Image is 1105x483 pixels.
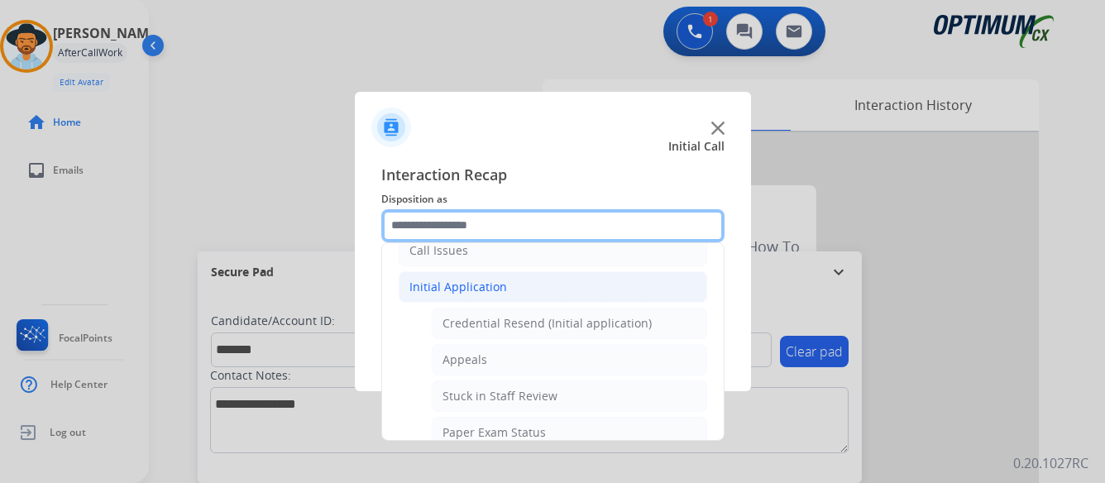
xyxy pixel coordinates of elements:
[442,388,557,404] div: Stuck in Staff Review
[442,315,652,332] div: Credential Resend (Initial application)
[409,242,468,259] div: Call Issues
[381,189,725,209] span: Disposition as
[442,424,546,441] div: Paper Exam Status
[668,138,725,155] span: Initial Call
[381,163,725,189] span: Interaction Recap
[371,108,411,147] img: contactIcon
[442,351,487,368] div: Appeals
[1013,453,1088,473] p: 0.20.1027RC
[409,279,507,295] div: Initial Application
